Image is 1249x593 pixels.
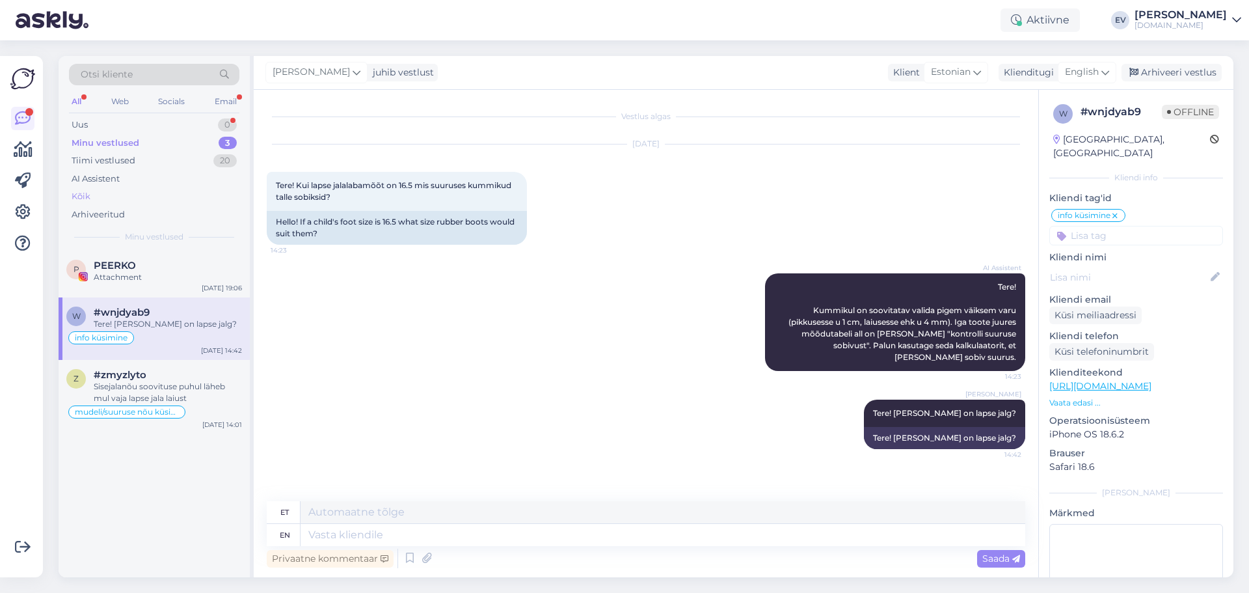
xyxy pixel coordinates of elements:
span: info küsimine [1058,212,1110,219]
span: P [74,264,79,274]
div: Socials [155,93,187,110]
div: # wnjdyab9 [1081,104,1162,120]
div: Hello! If a child's foot size is 16.5 what size rubber boots would suit them? [267,211,527,245]
p: Kliendi tag'id [1049,191,1223,205]
div: [PERSON_NAME] [1049,487,1223,499]
span: #wnjdyab9 [94,307,150,318]
div: Uus [72,118,88,131]
div: [DATE] 14:01 [202,420,242,430]
div: Tiimi vestlused [72,154,135,167]
div: Arhiveeritud [72,208,125,221]
div: Email [212,93,239,110]
div: Tere! [PERSON_NAME] on lapse jalg? [864,427,1025,449]
div: Attachment [94,271,242,283]
div: Tere! [PERSON_NAME] on lapse jalg? [94,318,242,330]
p: Kliendi nimi [1049,251,1223,264]
span: [PERSON_NAME] [965,389,1021,399]
div: Kõik [72,190,90,203]
div: Arhiveeri vestlus [1121,64,1222,81]
div: Sisejalanõu soovituse puhul läheb mul vaja lapse jala laiust [94,381,242,404]
span: z [74,374,79,383]
p: Kliendi telefon [1049,329,1223,343]
div: juhib vestlust [368,66,434,79]
div: Küsi meiliaadressi [1049,307,1142,324]
img: Askly Logo [10,66,35,91]
span: 14:42 [973,450,1021,460]
span: Offline [1162,105,1219,119]
a: [URL][DOMAIN_NAME] [1049,380,1151,392]
input: Lisa tag [1049,226,1223,245]
div: [DATE] 19:06 [202,283,242,293]
div: Küsi telefoninumbrit [1049,343,1154,361]
div: Privaatne kommentaar [267,550,394,568]
div: [DATE] 14:42 [201,346,242,355]
a: [PERSON_NAME][DOMAIN_NAME] [1135,10,1241,31]
span: 14:23 [271,245,319,255]
span: Estonian [931,65,971,79]
div: en [280,524,290,546]
span: AI Assistent [973,263,1021,273]
div: Vestlus algas [267,111,1025,122]
div: Klienditugi [999,66,1054,79]
div: [DATE] [267,138,1025,150]
span: Otsi kliente [81,68,133,81]
p: Vaata edasi ... [1049,397,1223,409]
span: Tere! Kummikul on soovitatav valida pigem väiksem varu (pikkusesse u 1 cm, laiusesse ehk u 4 mm).... [788,282,1018,362]
span: Tere! Kui lapse jalalabamõõt on 16.5 mis suuruses kummikud talle sobiksid? [276,180,513,202]
span: PEERKO [94,260,136,271]
span: Minu vestlused [125,231,183,243]
div: 20 [213,154,237,167]
span: #zmyzlyto [94,369,146,381]
div: AI Assistent [72,172,120,186]
span: Saada [982,553,1020,564]
span: [PERSON_NAME] [273,65,350,79]
div: Klient [888,66,920,79]
input: Lisa nimi [1050,270,1208,284]
div: et [280,501,289,523]
span: w [1059,109,1068,118]
p: Operatsioonisüsteem [1049,414,1223,428]
div: [DOMAIN_NAME] [1135,20,1227,31]
span: w [72,311,81,321]
div: All [69,93,84,110]
div: [GEOGRAPHIC_DATA], [GEOGRAPHIC_DATA] [1053,133,1210,160]
p: Safari 18.6 [1049,460,1223,474]
span: Tere! [PERSON_NAME] on lapse jalg? [873,408,1016,418]
p: Brauser [1049,447,1223,460]
div: Aktiivne [1001,8,1080,32]
p: iPhone OS 18.6.2 [1049,428,1223,441]
p: Klienditeekond [1049,366,1223,379]
p: Märkmed [1049,506,1223,520]
div: EV [1111,11,1129,29]
span: 14:23 [973,372,1021,381]
div: [PERSON_NAME] [1135,10,1227,20]
span: English [1065,65,1099,79]
p: Kliendi email [1049,293,1223,307]
div: 3 [219,137,237,150]
span: info küsimine [75,334,128,342]
span: mudeli/suuruse nõu küsimine [75,408,179,416]
div: 0 [218,118,237,131]
div: Minu vestlused [72,137,139,150]
div: Web [109,93,131,110]
div: Kliendi info [1049,172,1223,184]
